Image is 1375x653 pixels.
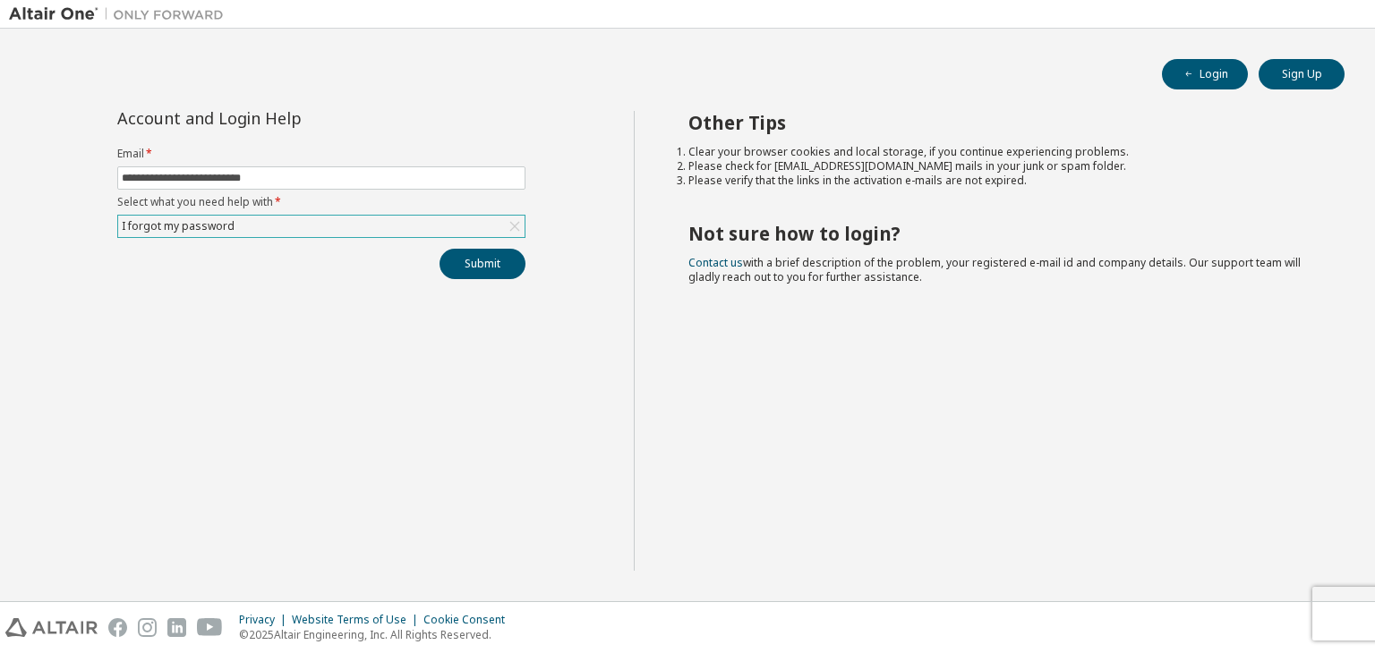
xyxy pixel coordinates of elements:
[423,613,516,627] div: Cookie Consent
[5,618,98,637] img: altair_logo.svg
[239,613,292,627] div: Privacy
[117,147,525,161] label: Email
[688,159,1313,174] li: Please check for [EMAIL_ADDRESS][DOMAIN_NAME] mails in your junk or spam folder.
[167,618,186,637] img: linkedin.svg
[440,249,525,279] button: Submit
[688,174,1313,188] li: Please verify that the links in the activation e-mails are not expired.
[239,627,516,642] p: © 2025 Altair Engineering, Inc. All Rights Reserved.
[688,222,1313,245] h2: Not sure how to login?
[118,216,525,237] div: I forgot my password
[9,5,233,23] img: Altair One
[119,216,237,236] div: I forgot my password
[688,255,1301,284] span: with a brief description of the problem, your registered e-mail id and company details. Our suppo...
[688,145,1313,159] li: Clear your browser cookies and local storage, if you continue experiencing problems.
[117,195,525,209] label: Select what you need help with
[197,618,223,637] img: youtube.svg
[138,618,157,637] img: instagram.svg
[108,618,127,637] img: facebook.svg
[1162,59,1248,89] button: Login
[688,111,1313,134] h2: Other Tips
[688,255,743,270] a: Contact us
[292,613,423,627] div: Website Terms of Use
[117,111,444,125] div: Account and Login Help
[1259,59,1345,89] button: Sign Up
